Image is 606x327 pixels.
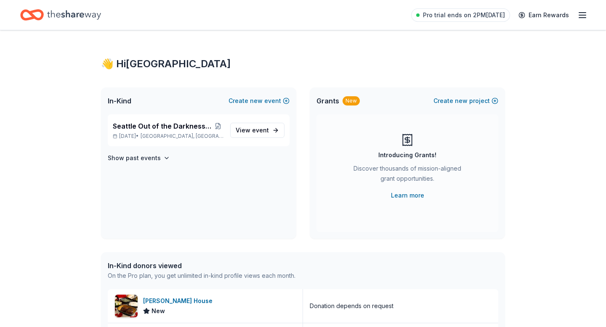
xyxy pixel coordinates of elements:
span: View [236,125,269,135]
div: In-Kind donors viewed [108,261,295,271]
span: event [252,127,269,134]
button: Createnewproject [433,96,498,106]
a: Learn more [391,190,424,200]
span: new [455,96,468,106]
span: Pro trial ends on 2PM[DATE] [423,10,505,20]
div: Donation depends on request [310,301,393,311]
span: Grants [316,96,339,106]
span: In-Kind [108,96,131,106]
div: 👋 Hi [GEOGRAPHIC_DATA] [101,57,505,71]
a: Home [20,5,101,25]
div: Introducing Grants! [378,150,436,160]
a: View event [230,123,284,138]
span: New [151,306,165,316]
img: Image for Ruth's Chris Steak House [115,295,138,317]
button: Show past events [108,153,170,163]
h4: Show past events [108,153,161,163]
div: New [343,96,360,105]
span: new [250,96,263,106]
button: Createnewevent [229,96,290,106]
div: [PERSON_NAME] House [143,296,216,306]
div: On the Pro plan, you get unlimited in-kind profile views each month. [108,271,295,281]
p: [DATE] • [113,133,223,140]
a: Earn Rewards [513,8,574,23]
div: Discover thousands of mission-aligned grant opportunities. [350,163,465,187]
span: Seattle Out of the Darkness Community Walk [113,121,212,131]
span: [GEOGRAPHIC_DATA], [GEOGRAPHIC_DATA] [141,133,223,140]
a: Pro trial ends on 2PM[DATE] [411,8,510,22]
